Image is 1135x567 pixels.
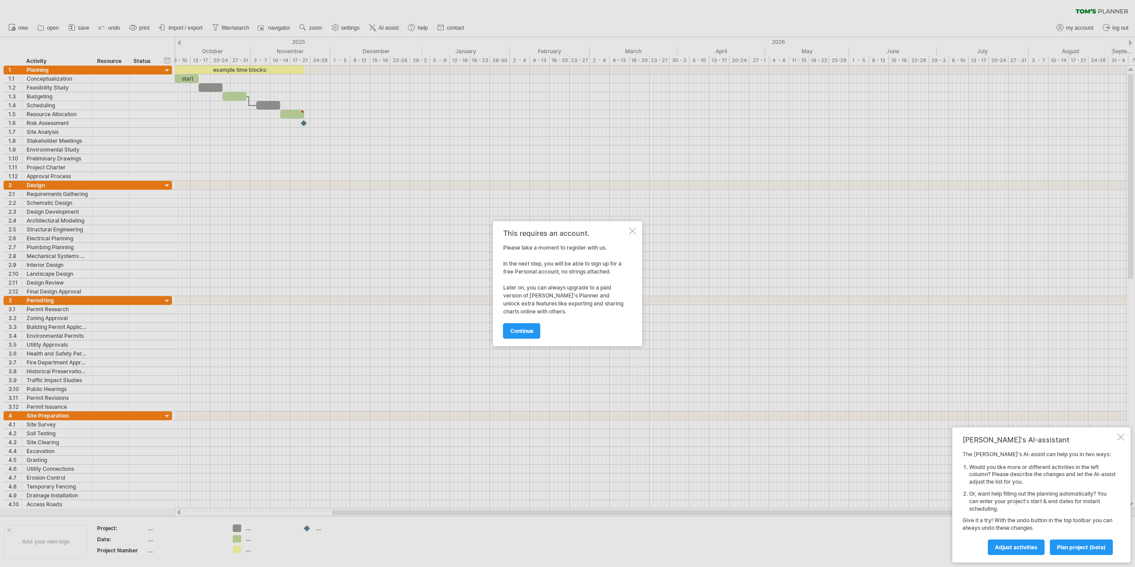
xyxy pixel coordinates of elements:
li: Would you like more or different activities in the left column? Please describe the changes and l... [969,464,1115,486]
div: [PERSON_NAME]'s AI-assistant [963,435,1115,444]
div: Please take a moment to register with us. In the next step, you will be able to sign up for a fre... [503,229,627,338]
a: Adjust activities [988,540,1045,555]
li: Or, want help filling out the planning automatically? You can enter your project's start & end da... [969,490,1115,512]
div: This requires an account. [503,229,627,237]
span: Adjust activities [995,544,1037,551]
span: plan project (beta) [1057,544,1106,551]
a: plan project (beta) [1050,540,1113,555]
a: continue [503,323,540,339]
div: The [PERSON_NAME]'s AI-assist can help you in two ways: Give it a try! With the undo button in th... [963,451,1115,555]
span: continue [510,328,533,334]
